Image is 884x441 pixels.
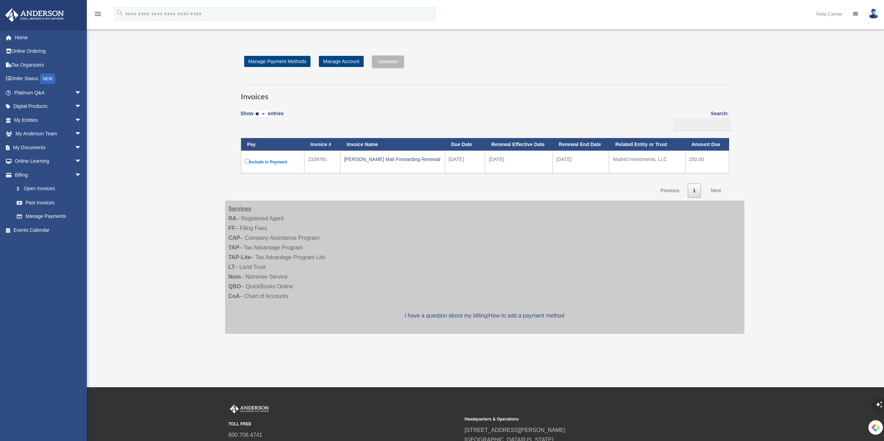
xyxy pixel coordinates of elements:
a: 1 [688,184,701,198]
select: Showentries [254,110,268,118]
img: Anderson Advisors Platinum Portal [229,405,270,414]
input: Include in Payment [245,159,249,163]
span: arrow_drop_down [75,141,89,155]
i: menu [94,10,102,18]
strong: LT [229,264,235,270]
small: TOLL FREE [229,421,460,428]
strong: CAP [229,235,240,241]
th: Renewal End Date: activate to sort column ascending [553,138,609,151]
p: | [229,311,741,321]
span: arrow_drop_down [75,154,89,169]
a: Previous [655,184,684,198]
label: Include in Payment [245,158,300,166]
a: My Documentsarrow_drop_down [5,141,92,154]
th: Invoice #: activate to sort column ascending [304,138,340,151]
td: [DATE] [445,151,485,173]
span: arrow_drop_down [75,100,89,114]
strong: FF [229,225,236,231]
a: Online Learningarrow_drop_down [5,154,92,168]
span: arrow_drop_down [75,113,89,127]
td: 250.00 [685,151,729,173]
a: Manage Payment Methods [244,56,311,67]
label: Show entries [241,109,284,125]
i: search [116,9,124,17]
th: Related Entity or Trust: activate to sort column ascending [609,138,685,151]
label: Search: [671,109,729,131]
td: [DATE] [485,151,552,173]
a: Manage Payments [10,210,89,223]
strong: RA [229,215,237,221]
a: Platinum Q&Aarrow_drop_down [5,86,92,100]
th: Renewal Effective Date: activate to sort column ascending [485,138,552,151]
span: arrow_drop_down [75,168,89,182]
a: Events Calendar [5,223,92,237]
span: arrow_drop_down [75,86,89,100]
td: [DATE] [553,151,609,173]
img: User Pic [868,9,879,19]
a: Order StatusNEW [5,72,92,86]
a: Online Ordering [5,44,92,58]
div: – Registered Agent – Filing Fees – Company Assistance Program – Tax Advantage Program – Tax Advan... [225,201,744,334]
a: How to add a payment method [489,313,564,319]
span: $ [20,185,24,193]
a: Billingarrow_drop_down [5,168,89,182]
a: Next [706,184,726,198]
a: Manage Account [319,56,363,67]
a: I have a question about my billing [405,313,487,319]
h3: Invoices [241,85,729,102]
a: My Anderson Teamarrow_drop_down [5,127,92,141]
strong: TAP-Lite [229,254,251,260]
a: $Open Invoices [10,182,85,196]
th: Due Date: activate to sort column ascending [445,138,485,151]
img: Anderson Advisors Platinum Portal [3,8,66,22]
a: menu [94,12,102,18]
a: Home [5,31,92,44]
input: Search: [673,118,731,131]
span: arrow_drop_down [75,127,89,141]
td: 2339781 [304,151,340,173]
div: NEW [40,74,55,84]
strong: QBO [229,283,241,289]
a: Tax Organizers [5,58,92,72]
strong: TAP [229,245,239,251]
th: Pay: activate to sort column descending [241,138,304,151]
th: Invoice Name: activate to sort column ascending [340,138,445,151]
a: 800.706.4741 [229,432,263,438]
strong: CoA [229,293,240,299]
small: Headquarters & Operations [465,416,696,423]
a: My Entitiesarrow_drop_down [5,113,92,127]
a: [STREET_ADDRESS][PERSON_NAME] [465,427,565,433]
a: Digital Productsarrow_drop_down [5,100,92,113]
th: Amount Due: activate to sort column ascending [685,138,729,151]
td: Madrid Investments, LLC [609,151,685,173]
strong: Nom [229,274,241,280]
a: Past Invoices [10,196,89,210]
div: [PERSON_NAME] Mail Forwarding Renewal [344,154,441,164]
strong: Services [229,206,251,212]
